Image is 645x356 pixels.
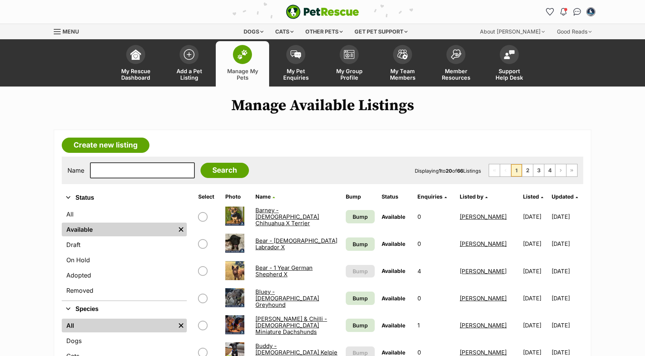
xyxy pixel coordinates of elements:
span: My Team Members [385,68,420,81]
a: Name [255,193,275,200]
a: Adopted [62,268,187,282]
label: Name [67,167,84,174]
a: Updated [552,193,578,200]
span: Updated [552,193,574,200]
a: Page 4 [544,164,555,176]
img: group-profile-icon-3fa3cf56718a62981997c0bc7e787c4b2cf8bcc04b72c1350f741eb67cf2f40e.svg [344,50,355,59]
span: translation missing: en.admin.listings.index.attributes.enquiries [417,193,443,200]
a: Bump [346,292,375,305]
td: [DATE] [520,231,551,257]
span: First page [489,164,500,176]
td: [DATE] [552,258,582,284]
a: All [62,319,175,332]
a: Add a Pet Listing [162,41,216,87]
a: My Pet Enquiries [269,41,322,87]
span: Available [382,295,405,301]
span: Listed [523,193,539,200]
button: Status [62,193,187,203]
a: [PERSON_NAME] [460,268,507,275]
span: Bump [353,294,368,302]
span: Member Resources [439,68,473,81]
span: Add a Pet Listing [172,68,206,81]
a: [PERSON_NAME] [460,213,507,220]
a: All [62,207,187,221]
a: Bear - [DEMOGRAPHIC_DATA] Labrador X [255,237,337,251]
span: My Group Profile [332,68,366,81]
a: Listed [523,193,543,200]
a: Bear - 1 Year German Shepherd X [255,264,313,278]
a: Create new listing [62,138,149,153]
a: Enquiries [417,193,447,200]
th: Bump [343,191,378,203]
td: 0 [414,204,456,230]
a: Listed by [460,193,488,200]
a: [PERSON_NAME] [460,349,507,356]
td: [DATE] [552,285,582,311]
div: Cats [270,24,299,39]
button: Notifications [557,6,570,18]
a: Dogs [62,334,187,348]
a: Bump [346,237,375,251]
td: [DATE] [520,258,551,284]
img: manage-my-pets-icon-02211641906a0b7f246fdf0571729dbe1e7629f14944591b6c1af311fb30b64b.svg [237,50,248,59]
a: Last page [566,164,577,176]
a: Draft [62,238,187,252]
a: Available [62,223,175,236]
span: Displaying to of Listings [415,168,481,174]
a: Manage My Pets [216,41,269,87]
a: My Team Members [376,41,429,87]
a: Next page [555,164,566,176]
a: On Hold [62,253,187,267]
img: team-members-icon-5396bd8760b3fe7c0b43da4ab00e1e3bb1a5d9ba89233759b79545d2d3fc5d0d.svg [397,50,408,59]
a: Menu [54,24,84,38]
td: [DATE] [520,312,551,338]
span: Support Help Desk [492,68,526,81]
a: Favourites [544,6,556,18]
span: My Rescue Dashboard [119,68,153,81]
img: help-desk-icon-fdf02630f3aa405de69fd3d07c3f3aa587a6932b1a1747fa1d2bba05be0121f9.svg [504,50,515,59]
a: My Rescue Dashboard [109,41,162,87]
strong: 1 [439,168,441,174]
nav: Pagination [489,164,578,177]
button: Bump [346,265,375,277]
td: 0 [414,231,456,257]
a: [PERSON_NAME] [460,295,507,302]
td: [DATE] [520,204,551,230]
strong: 66 [457,168,463,174]
span: Bump [353,321,368,329]
ul: Account quick links [544,6,597,18]
a: Page 2 [522,164,533,176]
strong: 20 [446,168,452,174]
span: Available [382,268,405,274]
img: logo-e224e6f780fb5917bec1dbf3a21bbac754714ae5b6737aabdf751b685950b380.svg [286,5,359,19]
span: Page 1 [511,164,522,176]
td: 0 [414,285,456,311]
th: Select [195,191,221,203]
img: add-pet-listing-icon-0afa8454b4691262ce3f59096e99ab1cd57d4a30225e0717b998d2c9b9846f56.svg [184,49,194,60]
a: [PERSON_NAME] [460,322,507,329]
a: Bluey - [DEMOGRAPHIC_DATA] Greyhound [255,288,319,309]
th: Photo [222,191,252,203]
div: Get pet support [349,24,413,39]
td: [DATE] [552,312,582,338]
a: My Group Profile [322,41,376,87]
a: Member Resources [429,41,483,87]
a: [PERSON_NAME] [460,240,507,247]
span: Bump [353,213,368,221]
img: pet-enquiries-icon-7e3ad2cf08bfb03b45e93fb7055b45f3efa6380592205ae92323e6603595dc1f.svg [290,50,301,59]
a: Support Help Desk [483,41,536,87]
th: Status [379,191,414,203]
span: Listed by [460,193,483,200]
span: Previous page [500,164,511,176]
div: Other pets [300,24,348,39]
div: Good Reads [552,24,597,39]
span: Available [382,241,405,247]
span: My Pet Enquiries [279,68,313,81]
div: Dogs [238,24,269,39]
div: Status [62,206,187,300]
span: Available [382,349,405,356]
span: Available [382,322,405,329]
span: Bump [353,267,368,275]
a: Remove filter [175,223,187,236]
td: 4 [414,258,456,284]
